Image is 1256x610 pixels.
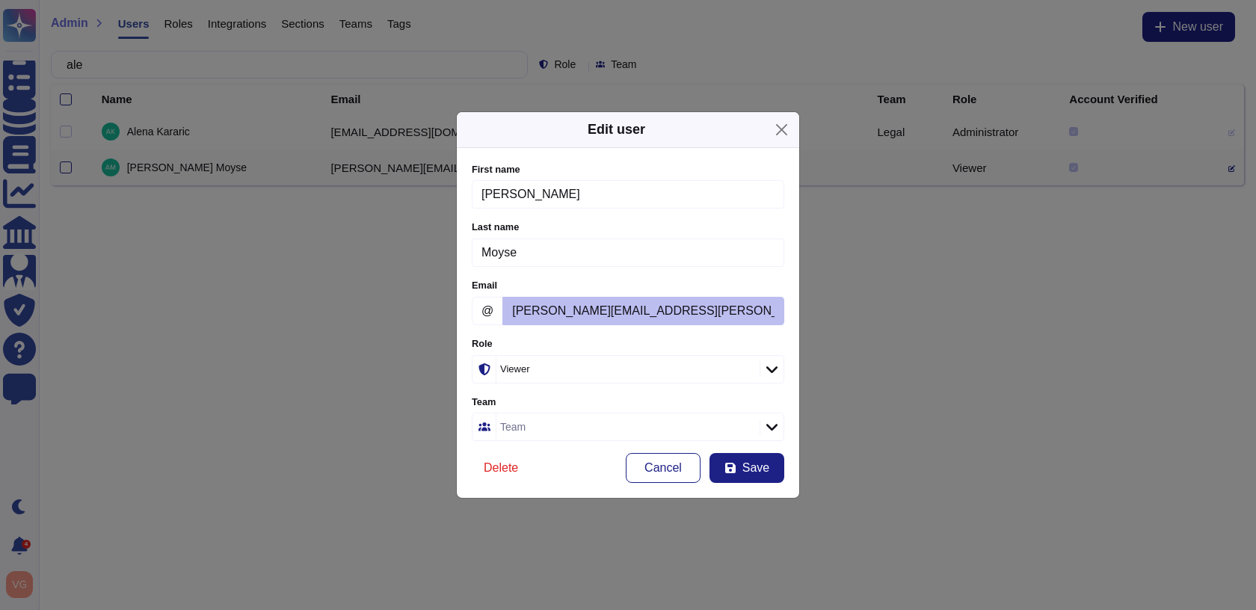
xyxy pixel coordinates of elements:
[472,281,784,291] label: Email
[500,364,530,374] div: Viewer
[472,453,530,483] button: Delete
[588,120,645,140] div: Edit user
[709,453,784,483] button: Save
[472,238,784,267] input: Enter user lastname
[770,118,793,141] button: Close
[472,297,503,325] span: @
[472,180,784,209] input: Enter user firstname
[742,462,769,474] span: Save
[502,297,784,325] input: Enter email
[472,165,784,175] label: First name
[644,462,682,474] span: Cancel
[484,462,518,474] span: Delete
[472,223,784,232] label: Last name
[626,453,701,483] button: Cancel
[500,422,526,432] div: Team
[472,398,784,407] label: Team
[472,339,784,349] label: Role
